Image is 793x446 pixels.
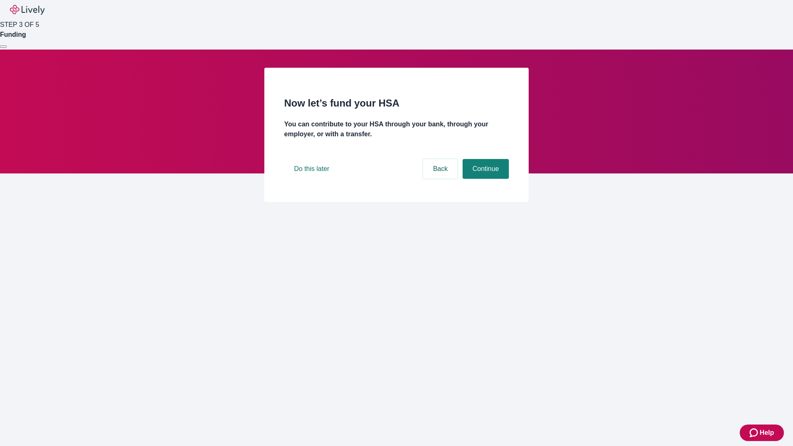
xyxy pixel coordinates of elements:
button: Continue [463,159,509,179]
h2: Now let’s fund your HSA [284,96,509,111]
button: Zendesk support iconHelp [740,425,784,441]
button: Back [423,159,458,179]
img: Lively [10,5,45,15]
svg: Zendesk support icon [750,428,760,438]
h4: You can contribute to your HSA through your bank, through your employer, or with a transfer. [284,119,509,139]
button: Do this later [284,159,339,179]
span: Help [760,428,774,438]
